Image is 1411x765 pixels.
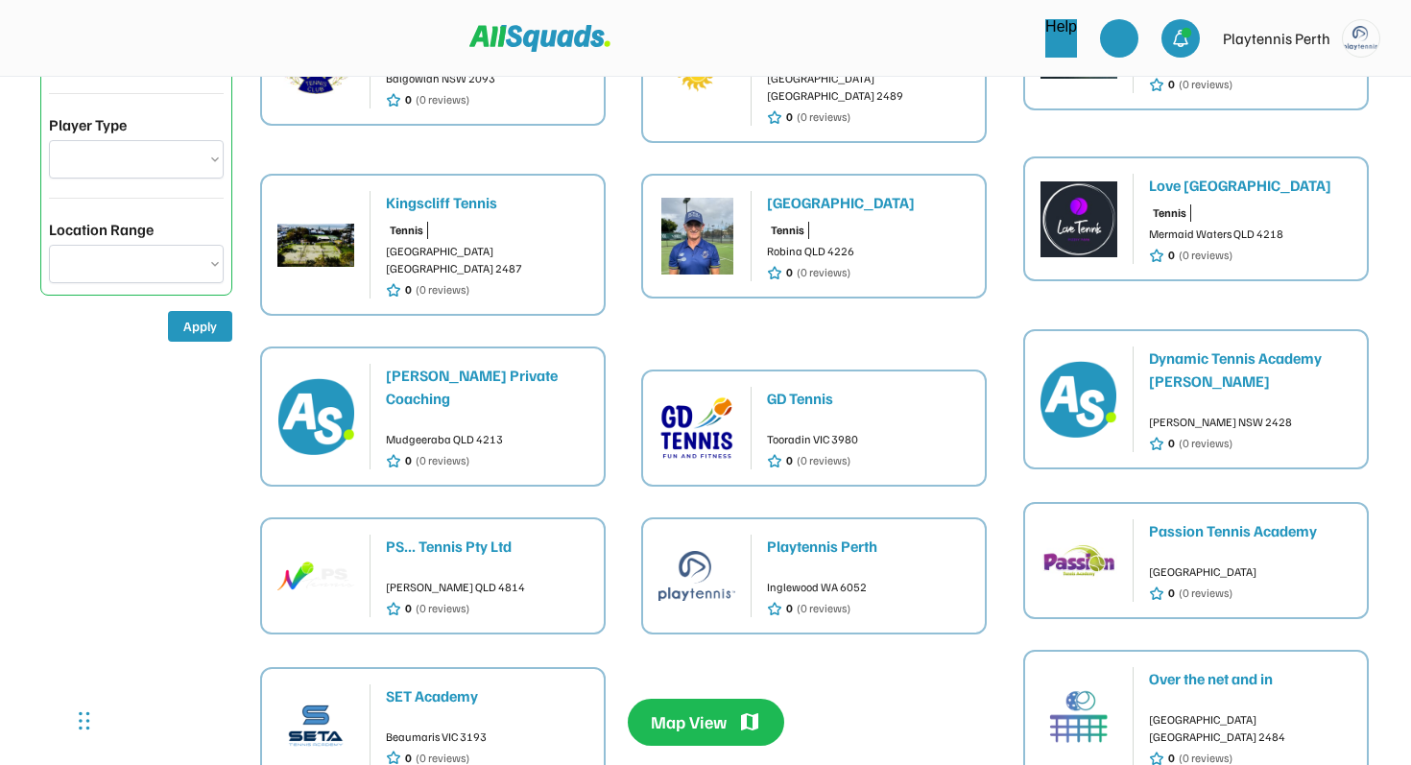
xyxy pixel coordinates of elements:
[1040,679,1117,755] img: 1000005499.png
[1045,19,1077,58] a: Help
[1149,414,1351,431] div: [PERSON_NAME] NSW 2428
[49,113,127,136] div: Player Type
[767,243,969,260] div: Robina QLD 4226
[658,198,735,275] img: IMG_0581.jpeg
[767,265,782,281] img: star-01%20%282%29.svg
[405,600,412,617] div: 0
[1168,247,1175,264] div: 0
[658,538,735,614] img: playtennis%20blue%20logo%201.png
[1149,586,1164,602] img: star-01%20%282%29.svg
[386,535,588,558] div: PS... Tennis Pty Ltd
[797,108,850,126] div: (0 reviews)
[1040,180,1117,257] img: LTPP_Logo_REV.jpeg
[416,91,469,108] div: (0 reviews)
[767,601,782,617] img: star-01%20%282%29.svg
[1149,667,1351,690] div: Over the net and in
[386,601,401,617] img: star-01%20%282%29.svg
[786,264,793,281] div: 0
[767,579,969,596] div: Inglewood WA 6052
[767,109,782,126] img: star-01%20%282%29.svg
[1179,585,1232,602] div: (0 reviews)
[1149,436,1164,452] img: star-01%20%282%29.svg
[386,92,401,108] img: star-01%20%282%29.svg
[49,218,154,241] div: Location Range
[168,311,232,342] button: Apply
[1149,77,1164,93] img: star-01%20%282%29.svg
[1168,76,1175,93] div: 0
[1149,226,1351,243] div: Mermaid Waters QLD 4218
[1179,76,1232,93] div: (0 reviews)
[386,70,588,87] div: Balgowlah NSW 2093
[797,452,850,469] div: (0 reviews)
[767,535,969,558] div: Playtennis Perth
[651,710,727,734] div: Map View
[1040,522,1117,599] img: logo_square.gif
[767,191,969,214] div: [GEOGRAPHIC_DATA]
[405,281,412,299] div: 0
[386,684,588,707] div: SET Academy
[767,387,969,410] div: GD Tennis
[1149,563,1351,581] div: [GEOGRAPHIC_DATA]
[277,206,354,283] img: IMG-20250324-WA0000.jpg
[390,222,423,239] div: Tennis
[386,579,588,596] div: [PERSON_NAME] QLD 4814
[1149,248,1164,264] img: star-01%20%282%29.svg
[797,264,850,281] div: (0 reviews)
[1153,204,1186,222] div: Tennis
[1149,519,1351,542] div: Passion Tennis Academy
[1179,435,1232,452] div: (0 reviews)
[386,243,588,277] div: [GEOGRAPHIC_DATA] [GEOGRAPHIC_DATA] 2487
[786,600,793,617] div: 0
[1149,174,1351,197] div: Love [GEOGRAPHIC_DATA]
[1223,27,1330,50] div: Playtennis Perth
[416,600,469,617] div: (0 reviews)
[658,390,735,466] img: PNG%20BLUE.png
[767,70,969,105] div: [GEOGRAPHIC_DATA] [GEOGRAPHIC_DATA] 2489
[405,91,412,108] div: 0
[386,431,588,448] div: Mudgeeraba QLD 4213
[1168,585,1175,602] div: 0
[386,364,588,410] div: [PERSON_NAME] Private Coaching
[797,600,850,617] div: (0 reviews)
[277,538,354,614] img: PS...Tennis_SSa-R01b_Mil%20small%20size.png
[1149,347,1351,393] div: Dynamic Tennis Academy [PERSON_NAME]
[786,108,793,126] div: 0
[416,281,469,299] div: (0 reviews)
[1179,247,1232,264] div: (0 reviews)
[469,25,610,52] img: Squad%20Logo.svg
[416,452,469,469] div: (0 reviews)
[767,453,782,469] img: star-01%20%282%29.svg
[1168,435,1175,452] div: 0
[277,687,354,764] img: SETA%20new%20logo%20blue.png
[1343,20,1379,57] img: playtennis%20blue%20logo%201.png
[767,431,969,448] div: Tooradin VIC 3980
[1040,361,1117,438] img: AS-100x100%402x.png
[786,452,793,469] div: 0
[386,191,588,214] div: Kingscliff Tennis
[277,378,354,455] img: AS-100x100%402x.png
[771,222,804,239] div: Tennis
[1171,29,1190,48] img: bell-03%20%281%29.svg
[405,452,412,469] div: 0
[386,282,401,299] img: star-01%20%282%29.svg
[386,453,401,469] img: star-01%20%282%29.svg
